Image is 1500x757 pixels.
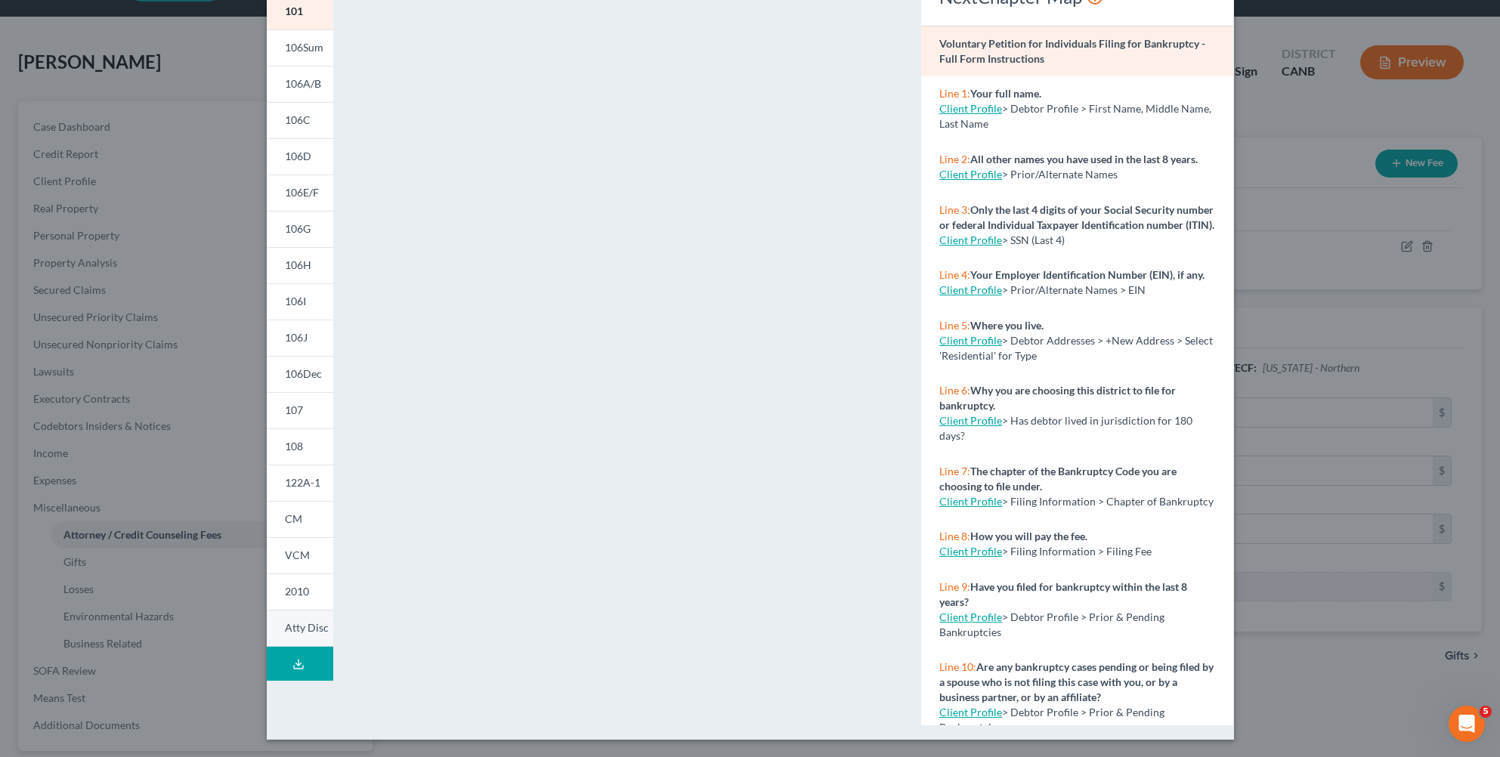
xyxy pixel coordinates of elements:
span: Line 3: [939,203,970,216]
a: 108 [267,428,333,465]
span: Line 4: [939,268,970,281]
span: > Filing Information > Chapter of Bankruptcy [1002,495,1214,508]
span: Line 1: [939,87,970,100]
a: Client Profile [939,545,1002,558]
span: > Prior/Alternate Names > EIN [1002,283,1146,296]
span: 106H [285,258,311,271]
a: Client Profile [939,334,1002,347]
a: 106G [267,211,333,247]
a: 106C [267,102,333,138]
span: 107 [285,403,303,416]
span: 106J [285,331,308,344]
span: Line 5: [939,319,970,332]
span: > Debtor Addresses > +New Address > Select 'Residential' for Type [939,334,1213,362]
strong: Where you live. [970,319,1044,332]
span: > Prior/Alternate Names [1002,168,1118,181]
a: VCM [267,537,333,573]
span: 106I [285,295,306,307]
span: 106Dec [285,367,322,380]
span: 106Sum [285,41,323,54]
span: 106C [285,113,311,126]
span: 5 [1480,706,1492,718]
a: Client Profile [939,610,1002,623]
span: Line 10: [939,660,976,673]
a: 2010 [267,573,333,610]
strong: Your Employer Identification Number (EIN), if any. [970,268,1205,281]
span: 106G [285,222,311,235]
a: Client Profile [939,495,1002,508]
a: Client Profile [939,414,1002,427]
span: > Filing Information > Filing Fee [1002,545,1152,558]
span: > Debtor Profile > Prior & Pending Bankruptcies [939,706,1164,734]
strong: Voluntary Petition for Individuals Filing for Bankruptcy - Full Form Instructions [939,37,1205,65]
span: Line 2: [939,153,970,165]
a: 106I [267,283,333,320]
a: 106H [267,247,333,283]
span: > SSN (Last 4) [1002,233,1065,246]
strong: Your full name. [970,87,1041,100]
span: 2010 [285,585,309,598]
iframe: Intercom live chat [1449,706,1485,742]
a: Client Profile [939,102,1002,115]
strong: All other names you have used in the last 8 years. [970,153,1198,165]
strong: Only the last 4 digits of your Social Security number or federal Individual Taxpayer Identificati... [939,203,1214,231]
a: Client Profile [939,706,1002,718]
span: > Debtor Profile > First Name, Middle Name, Last Name [939,102,1211,130]
span: > Has debtor lived in jurisdiction for 180 days? [939,414,1192,442]
span: 106A/B [285,77,321,90]
span: > Debtor Profile > Prior & Pending Bankruptcies [939,610,1164,638]
a: 106Sum [267,29,333,66]
strong: Are any bankruptcy cases pending or being filed by a spouse who is not filing this case with you,... [939,660,1214,703]
span: Line 7: [939,465,970,477]
a: 106A/B [267,66,333,102]
strong: How you will pay the fee. [970,530,1087,542]
span: Line 6: [939,384,970,397]
a: 106J [267,320,333,356]
a: Client Profile [939,283,1002,296]
span: Line 8: [939,530,970,542]
span: 122A-1 [285,476,320,489]
span: 106D [285,150,311,162]
a: 106E/F [267,175,333,211]
strong: The chapter of the Bankruptcy Code you are choosing to file under. [939,465,1177,493]
span: 101 [285,5,303,17]
a: CM [267,501,333,537]
a: Client Profile [939,233,1002,246]
span: 106E/F [285,186,319,199]
span: CM [285,512,302,525]
a: 106D [267,138,333,175]
span: VCM [285,548,310,561]
span: Line 9: [939,580,970,593]
a: 106Dec [267,356,333,392]
a: Atty Disc [267,610,333,647]
strong: Why you are choosing this district to file for bankruptcy. [939,384,1176,412]
span: Atty Disc [285,621,329,634]
a: 107 [267,392,333,428]
strong: Have you filed for bankruptcy within the last 8 years? [939,580,1187,608]
span: 108 [285,440,303,453]
a: Client Profile [939,168,1002,181]
a: 122A-1 [267,465,333,501]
